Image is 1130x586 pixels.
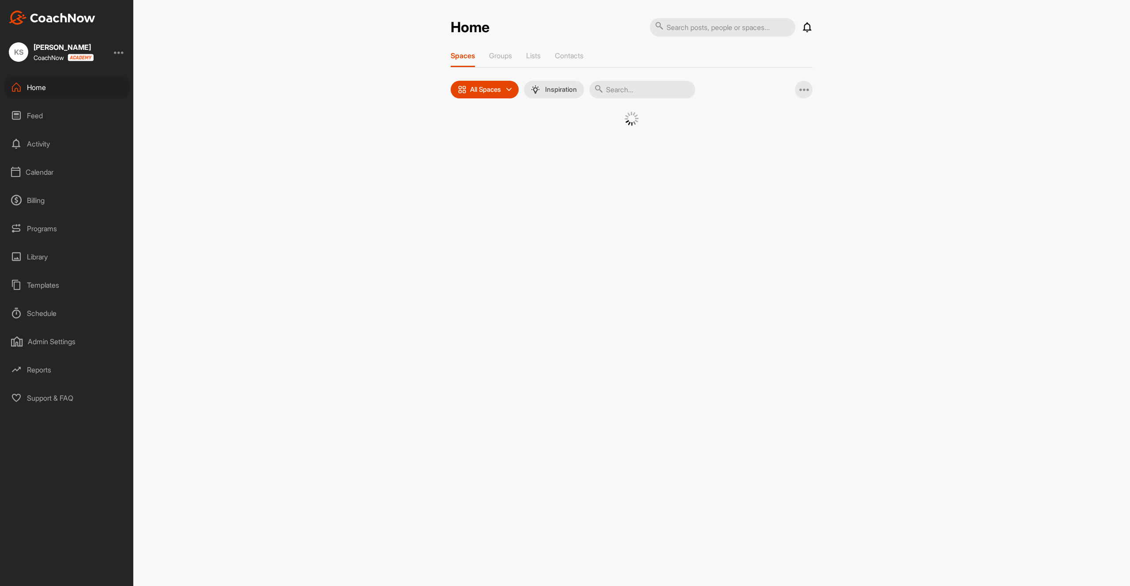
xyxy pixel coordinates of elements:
p: Inspiration [545,86,577,93]
p: Contacts [555,51,584,60]
img: CoachNow acadmey [68,54,94,61]
p: Lists [526,51,541,60]
div: Library [5,246,129,268]
div: Templates [5,274,129,296]
img: CoachNow [9,11,95,25]
div: Activity [5,133,129,155]
input: Search posts, people or spaces... [650,18,795,37]
div: Feed [5,105,129,127]
div: Schedule [5,302,129,324]
div: Calendar [5,161,129,183]
h2: Home [451,19,490,36]
p: Spaces [451,51,475,60]
div: [PERSON_NAME] [34,44,94,51]
p: All Spaces [470,86,501,93]
div: Admin Settings [5,331,129,353]
div: Support & FAQ [5,387,129,409]
div: Reports [5,359,129,381]
div: Home [5,76,129,98]
div: CoachNow [34,54,94,61]
div: KS [9,42,28,62]
img: menuIcon [531,85,540,94]
input: Search... [589,81,695,98]
p: Groups [489,51,512,60]
div: Programs [5,218,129,240]
div: Billing [5,189,129,211]
img: G6gVgL6ErOh57ABN0eRmCEwV0I4iEi4d8EwaPGI0tHgoAbU4EAHFLEQAh+QQFCgALACwIAA4AGAASAAAEbHDJSesaOCdk+8xg... [625,112,639,126]
img: icon [458,85,467,94]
